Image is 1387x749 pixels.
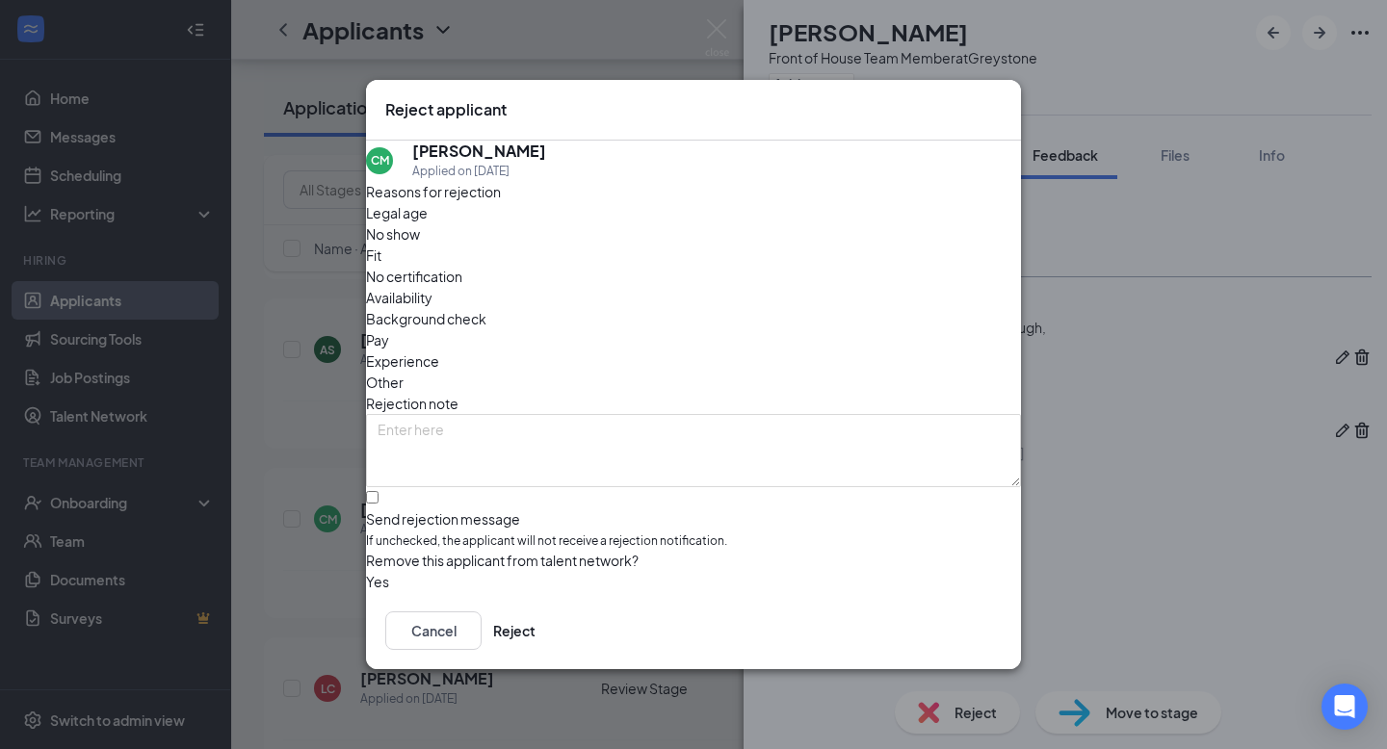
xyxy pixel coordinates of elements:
[385,99,507,120] h3: Reject applicant
[366,329,389,350] span: Pay
[366,223,420,245] span: No show
[412,141,546,162] h5: [PERSON_NAME]
[366,266,462,287] span: No certification
[366,372,404,393] span: Other
[366,202,428,223] span: Legal age
[366,491,379,504] input: Send rejection messageIf unchecked, the applicant will not receive a rejection notification.
[412,162,546,181] div: Applied on [DATE]
[366,509,1021,529] div: Send rejection message
[366,245,381,266] span: Fit
[366,287,432,308] span: Availability
[366,395,458,412] span: Rejection note
[493,611,536,650] button: Reject
[366,183,501,200] span: Reasons for rejection
[366,571,389,592] span: Yes
[1322,684,1368,730] div: Open Intercom Messenger
[371,152,389,168] div: CM
[366,350,439,372] span: Experience
[366,552,639,569] span: Remove this applicant from talent network?
[366,532,1021,551] span: If unchecked, the applicant will not receive a rejection notification.
[366,308,486,329] span: Background check
[385,611,482,650] button: Cancel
